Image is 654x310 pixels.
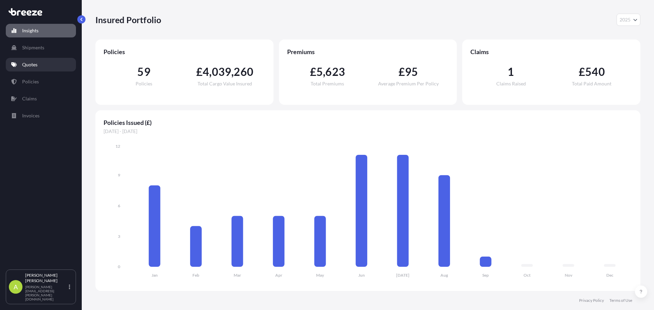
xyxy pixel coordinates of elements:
[118,203,120,208] tspan: 6
[104,118,632,127] span: Policies Issued (£)
[572,81,611,86] span: Total Paid Amount
[316,273,324,278] tspan: May
[310,66,316,77] span: £
[14,283,18,290] span: A
[524,273,531,278] tspan: Oct
[95,14,161,25] p: Insured Portfolio
[470,48,632,56] span: Claims
[482,273,489,278] tspan: Sep
[396,273,409,278] tspan: [DATE]
[6,41,76,54] a: Shipments
[440,273,448,278] tspan: Aug
[118,173,120,178] tspan: 9
[6,92,76,105] a: Claims
[323,66,325,77] span: ,
[231,66,234,77] span: ,
[118,264,120,269] tspan: 0
[358,273,365,278] tspan: Jun
[25,285,67,301] p: [PERSON_NAME][EMAIL_ADDRESS][PERSON_NAME][DOMAIN_NAME]
[115,144,120,149] tspan: 12
[22,27,38,34] p: Insights
[617,14,640,26] button: Year Selector
[118,234,120,239] tspan: 3
[198,81,252,86] span: Total Cargo Value Insured
[104,128,632,135] span: [DATE] - [DATE]
[620,16,630,23] span: 2025
[287,48,449,56] span: Premiums
[137,66,150,77] span: 59
[496,81,526,86] span: Claims Raised
[25,273,67,283] p: [PERSON_NAME] [PERSON_NAME]
[579,298,604,303] a: Privacy Policy
[316,66,323,77] span: 5
[275,273,282,278] tspan: Apr
[579,66,585,77] span: £
[234,273,241,278] tspan: Mar
[508,66,514,77] span: 1
[565,273,573,278] tspan: Nov
[104,48,265,56] span: Policies
[6,75,76,88] a: Policies
[399,66,405,77] span: £
[6,24,76,37] a: Insights
[22,95,37,102] p: Claims
[209,66,212,77] span: ,
[22,112,40,119] p: Invoices
[136,81,152,86] span: Policies
[378,81,439,86] span: Average Premium Per Policy
[325,66,345,77] span: 623
[22,78,39,85] p: Policies
[405,66,418,77] span: 95
[192,273,199,278] tspan: Feb
[22,61,37,68] p: Quotes
[609,298,632,303] a: Terms of Use
[311,81,344,86] span: Total Premiums
[6,58,76,71] a: Quotes
[196,66,203,77] span: £
[585,66,605,77] span: 540
[203,66,209,77] span: 4
[6,109,76,123] a: Invoices
[234,66,253,77] span: 260
[22,44,44,51] p: Shipments
[152,273,158,278] tspan: Jan
[212,66,232,77] span: 039
[606,273,613,278] tspan: Dec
